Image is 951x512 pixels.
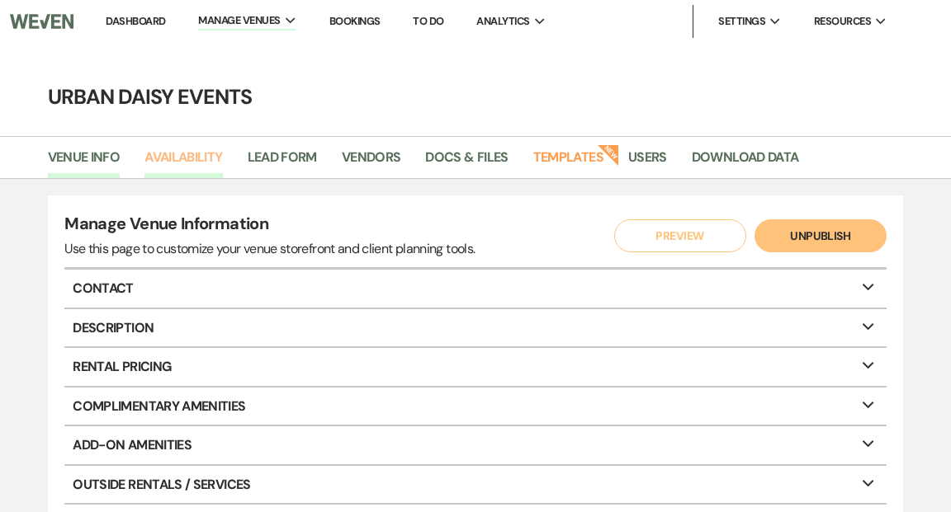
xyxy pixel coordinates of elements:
span: Manage Venues [198,12,280,29]
span: Settings [718,13,765,30]
h4: Manage Venue Information [64,212,475,239]
div: Use this page to customize your venue storefront and client planning tools. [64,239,475,259]
a: Availability [144,147,222,178]
a: Bookings [329,14,381,28]
button: Unpublish [755,219,887,252]
a: Dashboard [106,14,165,28]
a: Docs & Files [425,147,508,178]
strong: New [597,143,620,166]
a: Users [628,147,667,178]
p: Rental Pricing [64,348,886,386]
span: Resources [814,13,871,30]
a: Vendors [342,147,401,178]
p: Description [64,309,886,347]
p: Outside Rentals / Services [64,466,886,504]
a: Venue Info [48,147,121,178]
p: Complimentary Amenities [64,388,886,425]
a: To Do [413,14,443,28]
a: Templates [533,147,603,178]
img: Weven Logo [10,4,73,39]
p: Add-On Amenities [64,426,886,464]
span: Analytics [476,13,529,30]
a: Preview [610,219,742,252]
a: Lead Form [248,147,317,178]
a: Download Data [692,147,799,178]
button: Preview [614,219,746,252]
p: Contact [64,270,886,308]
